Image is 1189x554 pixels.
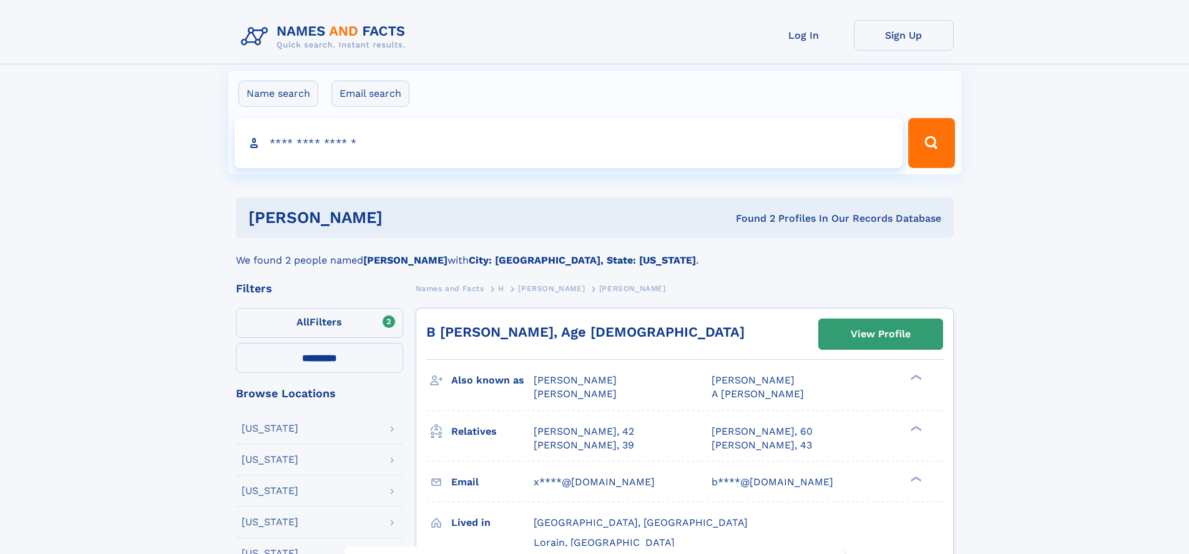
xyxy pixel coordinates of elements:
[235,118,903,168] input: search input
[712,425,813,438] a: [PERSON_NAME], 60
[518,280,585,296] a: [PERSON_NAME]
[236,388,403,399] div: Browse Locations
[908,424,922,432] div: ❯
[712,388,804,400] span: A [PERSON_NAME]
[534,425,634,438] a: [PERSON_NAME], 42
[451,421,534,442] h3: Relatives
[534,388,617,400] span: [PERSON_NAME]
[248,210,559,225] h1: [PERSON_NAME]
[451,472,534,493] h3: Email
[498,280,504,296] a: H
[534,517,748,528] span: [GEOGRAPHIC_DATA], [GEOGRAPHIC_DATA]
[534,438,634,452] a: [PERSON_NAME], 39
[851,320,911,349] div: View Profile
[559,212,941,225] div: Found 2 Profiles In Our Records Database
[236,238,954,268] div: We found 2 people named with .
[238,81,318,107] label: Name search
[426,324,745,340] a: B [PERSON_NAME], Age [DEMOGRAPHIC_DATA]
[451,370,534,391] h3: Also known as
[236,283,403,294] div: Filters
[518,284,585,293] span: [PERSON_NAME]
[908,373,922,382] div: ❯
[908,118,954,168] button: Search Button
[854,20,954,51] a: Sign Up
[236,20,416,54] img: Logo Names and Facts
[599,284,666,293] span: [PERSON_NAME]
[712,374,795,386] span: [PERSON_NAME]
[469,254,696,266] b: City: [GEOGRAPHIC_DATA], State: [US_STATE]
[712,438,812,452] a: [PERSON_NAME], 43
[498,284,504,293] span: H
[236,308,403,338] label: Filters
[534,374,617,386] span: [PERSON_NAME]
[242,455,298,465] div: [US_STATE]
[242,423,298,433] div: [US_STATE]
[451,512,534,533] h3: Lived in
[908,475,922,483] div: ❯
[819,319,942,349] a: View Profile
[331,81,409,107] label: Email search
[296,316,310,328] span: All
[242,517,298,527] div: [US_STATE]
[242,486,298,496] div: [US_STATE]
[754,20,854,51] a: Log In
[416,280,484,296] a: Names and Facts
[534,537,675,548] span: Lorain, [GEOGRAPHIC_DATA]
[363,254,448,266] b: [PERSON_NAME]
